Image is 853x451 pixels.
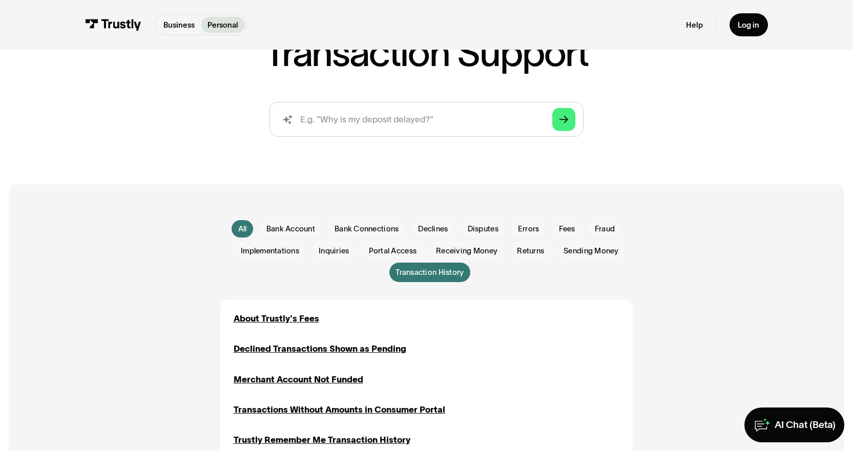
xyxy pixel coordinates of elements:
[730,13,768,36] a: Log in
[220,219,633,282] form: Email Form
[234,403,445,416] a: Transactions Without Amounts in Consumer Portal
[234,342,406,355] a: Declined Transactions Shown as Pending
[738,20,759,30] div: Log in
[266,223,315,234] span: Bank Account
[234,434,410,446] a: Trustly Remember Me Transaction History
[85,19,141,31] img: Trustly Logo
[436,245,497,256] span: Receiving Money
[468,223,498,234] span: Disputes
[396,267,464,277] span: Transaction History
[517,245,544,256] span: Returns
[157,17,201,33] a: Business
[232,220,253,238] a: All
[201,17,245,33] a: Personal
[518,223,539,234] span: Errors
[595,223,615,234] span: Fraud
[207,19,238,31] p: Personal
[269,102,584,137] form: Search
[319,245,349,256] span: Inquiries
[744,407,844,442] a: AI Chat (Beta)
[564,245,618,256] span: Sending Money
[335,223,399,234] span: Bank Connections
[163,19,195,31] p: Business
[234,312,319,325] a: About Trustly's Fees
[241,245,299,256] span: Implementations
[264,34,589,72] h1: Transaction Support
[418,223,448,234] span: Declines
[238,223,247,234] div: All
[234,373,363,386] a: Merchant Account Not Funded
[686,20,703,30] a: Help
[369,245,417,256] span: Portal Access
[269,102,584,137] input: search
[559,223,575,234] span: Fees
[775,419,836,432] div: AI Chat (Beta)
